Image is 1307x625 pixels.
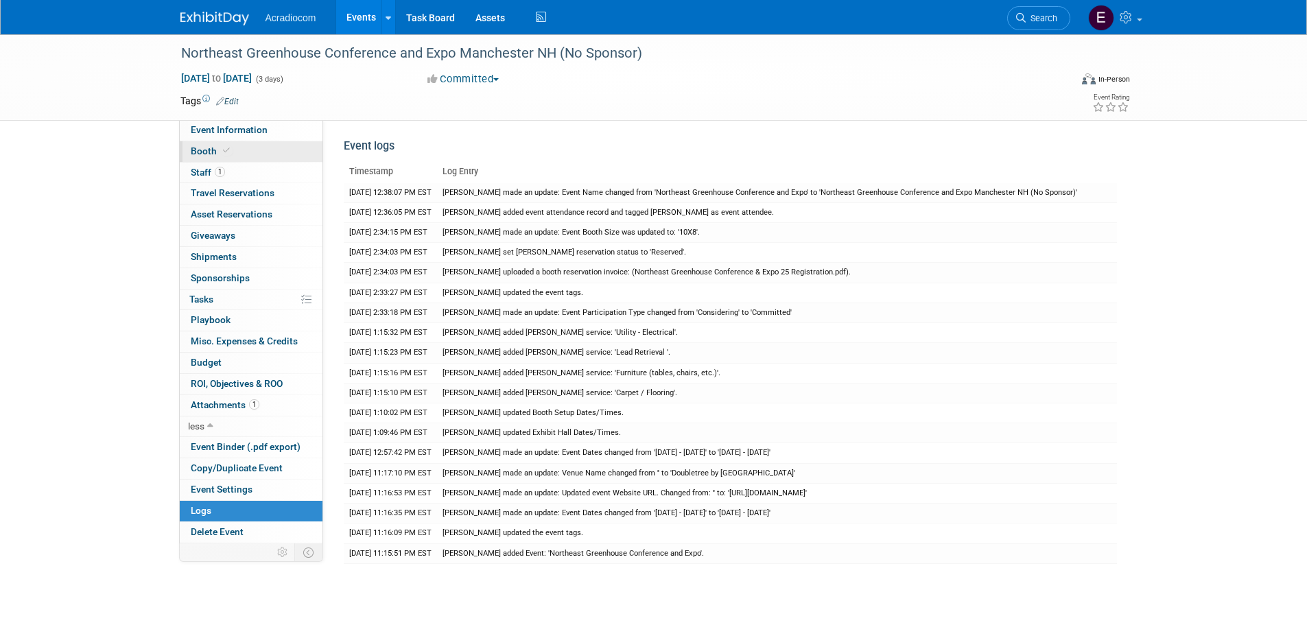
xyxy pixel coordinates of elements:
[344,263,437,283] td: [DATE] 2:34:03 PM EST
[191,484,252,495] span: Event Settings
[191,505,211,516] span: Logs
[191,145,233,156] span: Booth
[989,71,1131,92] div: Event Format
[180,416,322,437] a: less
[344,323,437,343] td: [DATE] 1:15:32 PM EST
[180,183,322,204] a: Travel Reservations
[191,441,301,452] span: Event Binder (.pdf export)
[437,283,1117,303] td: [PERSON_NAME] updated the event tags.
[1092,94,1129,101] div: Event Rating
[188,421,204,432] span: less
[180,226,322,246] a: Giveaways
[344,223,437,243] td: [DATE] 2:34:15 PM EST
[176,41,1050,66] div: Northeast Greenhouse Conference and Expo Manchester NH (No Sponsor)
[437,443,1117,463] td: [PERSON_NAME] made an update: Event Dates changed from '[DATE] - [DATE]' to '[DATE] - [DATE]'
[216,97,239,106] a: Edit
[210,73,223,84] span: to
[344,423,437,443] td: [DATE] 1:09:46 PM EST
[255,75,283,84] span: (3 days)
[191,209,272,220] span: Asset Reservations
[191,251,237,262] span: Shipments
[437,303,1117,322] td: [PERSON_NAME] made an update: Event Participation Type changed from 'Considering' to 'Committed'
[1098,74,1130,84] div: In-Person
[437,223,1117,243] td: [PERSON_NAME] made an update: Event Booth Size was updated to: '10X8'.
[180,94,239,108] td: Tags
[437,483,1117,503] td: [PERSON_NAME] made an update: Updated event Website URL. Changed from: '' to: '[URL][DOMAIN_NAME]'
[344,463,437,483] td: [DATE] 11:17:10 PM EST
[191,314,231,325] span: Playbook
[344,202,437,222] td: [DATE] 12:36:05 PM EST
[180,204,322,225] a: Asset Reservations
[191,272,250,283] span: Sponsorships
[344,403,437,423] td: [DATE] 1:10:02 PM EST
[223,147,230,154] i: Booth reservation complete
[437,383,1117,403] td: [PERSON_NAME] added [PERSON_NAME] service: 'Carpet / Flooring'.
[1082,73,1096,84] img: Format-Inperson.png
[180,522,322,543] a: Delete Event
[344,139,1117,161] div: Event logs
[437,363,1117,383] td: [PERSON_NAME] added [PERSON_NAME] service: 'Furniture (tables, chairs, etc.)'.
[344,504,437,523] td: [DATE] 11:16:35 PM EST
[294,543,322,561] td: Toggle Event Tabs
[437,504,1117,523] td: [PERSON_NAME] made an update: Event Dates changed from '[DATE] - [DATE]' to '[DATE] - [DATE]'
[191,187,274,198] span: Travel Reservations
[437,423,1117,443] td: [PERSON_NAME] updated Exhibit Hall Dates/Times.
[344,183,437,203] td: [DATE] 12:38:07 PM EST
[180,247,322,268] a: Shipments
[180,395,322,416] a: Attachments1
[180,141,322,162] a: Booth
[191,335,298,346] span: Misc. Expenses & Credits
[437,263,1117,283] td: [PERSON_NAME] uploaded a booth reservation invoice: (Northeast Greenhouse Conference & Expo 25 Re...
[180,331,322,352] a: Misc. Expenses & Credits
[215,167,225,177] span: 1
[249,399,259,410] span: 1
[180,458,322,479] a: Copy/Duplicate Event
[191,167,225,178] span: Staff
[271,543,295,561] td: Personalize Event Tab Strip
[437,183,1117,203] td: [PERSON_NAME] made an update: Event Name changed from 'Northeast Greenhouse Conference and Expo' ...
[344,363,437,383] td: [DATE] 1:15:16 PM EST
[1007,6,1070,30] a: Search
[180,437,322,458] a: Event Binder (.pdf export)
[191,357,222,368] span: Budget
[180,374,322,394] a: ROI, Objectives & ROO
[180,120,322,141] a: Event Information
[437,323,1117,343] td: [PERSON_NAME] added [PERSON_NAME] service: 'Utility - Electrical'.
[344,303,437,322] td: [DATE] 2:33:18 PM EST
[180,501,322,521] a: Logs
[191,124,268,135] span: Event Information
[344,443,437,463] td: [DATE] 12:57:42 PM EST
[180,353,322,373] a: Budget
[437,523,1117,543] td: [PERSON_NAME] updated the event tags.
[191,399,259,410] span: Attachments
[266,12,316,23] span: Acradiocom
[1088,5,1114,31] img: Elizabeth Martinez
[180,310,322,331] a: Playbook
[1026,13,1057,23] span: Search
[437,463,1117,483] td: [PERSON_NAME] made an update: Venue Name changed from '' to 'Doubletree by [GEOGRAPHIC_DATA]'
[191,230,235,241] span: Giveaways
[344,343,437,363] td: [DATE] 1:15:23 PM EST
[437,403,1117,423] td: [PERSON_NAME] updated Booth Setup Dates/Times.
[180,163,322,183] a: Staff1
[180,12,249,25] img: ExhibitDay
[423,72,504,86] button: Committed
[344,523,437,543] td: [DATE] 11:16:09 PM EST
[344,283,437,303] td: [DATE] 2:33:27 PM EST
[344,243,437,263] td: [DATE] 2:34:03 PM EST
[180,268,322,289] a: Sponsorships
[437,243,1117,263] td: [PERSON_NAME] set [PERSON_NAME] reservation status to 'Reserved'.
[191,378,283,389] span: ROI, Objectives & ROO
[180,480,322,500] a: Event Settings
[189,294,213,305] span: Tasks
[437,343,1117,363] td: [PERSON_NAME] added [PERSON_NAME] service: 'Lead Retrieval '.
[344,483,437,503] td: [DATE] 11:16:53 PM EST
[191,526,244,537] span: Delete Event
[344,383,437,403] td: [DATE] 1:15:10 PM EST
[437,202,1117,222] td: [PERSON_NAME] added event attendance record and tagged [PERSON_NAME] as event attendee.
[344,543,437,563] td: [DATE] 11:15:51 PM EST
[437,543,1117,563] td: [PERSON_NAME] added Event: 'Northeast Greenhouse Conference and Expo'.
[191,462,283,473] span: Copy/Duplicate Event
[180,290,322,310] a: Tasks
[180,72,252,84] span: [DATE] [DATE]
